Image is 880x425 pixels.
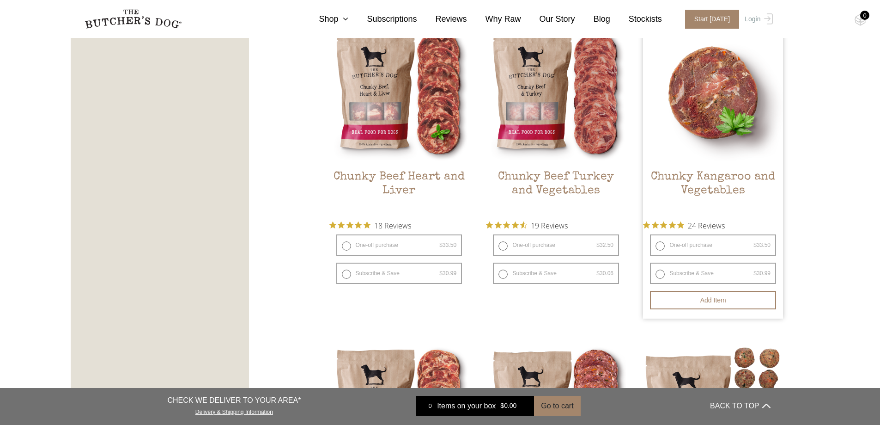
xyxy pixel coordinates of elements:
bdi: 0.00 [500,402,516,410]
span: 24 Reviews [688,218,725,232]
a: Stockists [610,13,662,25]
a: Shop [300,13,348,25]
span: $ [439,242,443,248]
img: Chunky Beef Heart and Liver [329,23,469,163]
a: Chunky Beef Heart and LiverChunky Beef Heart and Liver [329,23,469,214]
bdi: 30.06 [596,270,613,277]
span: $ [596,270,600,277]
button: Rated 4.8 out of 5 stars from 24 reviews. Jump to reviews. [643,218,725,232]
p: CHECK WE DELIVER TO YOUR AREA* [167,395,301,406]
bdi: 32.50 [596,242,613,248]
div: 0 [860,11,869,20]
a: Start [DATE] [676,10,743,29]
bdi: 33.50 [439,242,456,248]
a: Reviews [417,13,467,25]
span: Items on your box [437,400,496,412]
a: Subscriptions [348,13,417,25]
button: Rated 4.7 out of 5 stars from 19 reviews. Jump to reviews. [486,218,568,232]
img: TBD_Cart-Empty.png [855,14,866,26]
a: Our Story [521,13,575,25]
span: $ [500,402,504,410]
a: Chunky Kangaroo and Vegetables [643,23,783,214]
span: $ [439,270,443,277]
button: Add item [650,291,776,309]
label: One-off purchase [493,234,619,256]
bdi: 30.99 [439,270,456,277]
img: Chunky Beef Turkey and Vegetables [486,23,626,163]
a: 0 Items on your box $0.00 [416,396,534,416]
span: $ [753,242,757,248]
label: Subscribe & Save [650,263,776,284]
span: 18 Reviews [374,218,411,232]
span: $ [596,242,600,248]
button: BACK TO TOP [710,395,770,417]
h2: Chunky Beef Heart and Liver [329,170,469,214]
a: Delivery & Shipping Information [195,407,273,415]
h2: Chunky Beef Turkey and Vegetables [486,170,626,214]
bdi: 33.50 [753,242,771,248]
bdi: 30.99 [753,270,771,277]
label: Subscribe & Save [336,263,462,284]
label: One-off purchase [650,234,776,256]
span: 19 Reviews [531,218,568,232]
div: 0 [423,401,437,411]
h2: Chunky Kangaroo and Vegetables [643,170,783,214]
button: Go to cart [534,396,580,416]
a: Why Raw [467,13,521,25]
a: Blog [575,13,610,25]
label: Subscribe & Save [493,263,619,284]
button: Rated 4.9 out of 5 stars from 18 reviews. Jump to reviews. [329,218,411,232]
span: Start [DATE] [685,10,740,29]
a: Login [742,10,772,29]
a: Chunky Beef Turkey and VegetablesChunky Beef Turkey and Vegetables [486,23,626,214]
label: One-off purchase [336,234,462,256]
span: $ [753,270,757,277]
